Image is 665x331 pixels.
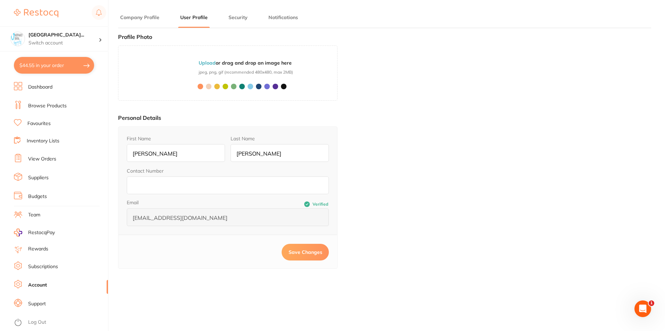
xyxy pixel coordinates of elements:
button: Log Out [14,317,106,328]
span: jpeg, png, gif (recommended 480x480, max 2MB) [199,69,293,75]
a: RestocqPay [14,229,55,237]
label: Personal Details [118,114,161,121]
a: Support [28,300,46,307]
a: Favourites [27,120,51,127]
label: Profile Photo [118,33,152,40]
label: Last Name [231,136,255,141]
a: Budgets [28,193,47,200]
a: Account [28,282,47,289]
a: Browse Products [28,102,67,109]
a: Restocq Logo [14,5,58,21]
img: RestocqPay [14,229,22,237]
b: Upload [199,60,216,66]
button: User Profile [178,14,210,21]
a: View Orders [28,156,56,163]
button: Save Changes [282,244,329,260]
h4: North West Dental Wynyard [28,32,99,39]
a: Suppliers [28,174,49,181]
img: Restocq Logo [14,9,58,17]
iframe: Intercom live chat [634,300,651,317]
label: Email [127,200,228,205]
button: Notifications [266,14,300,21]
p: Switch account [28,40,99,47]
button: $44.55 in your order [14,57,94,74]
div: CC [163,54,188,79]
a: Subscriptions [28,263,58,270]
a: Rewards [28,246,48,253]
span: RestocqPay [28,229,55,236]
button: Security [226,14,250,21]
span: Verified [313,202,328,207]
a: Inventory Lists [27,138,59,144]
label: Contact Number [127,168,164,174]
a: Team [28,212,40,218]
button: Company Profile [118,14,161,21]
label: First Name [127,136,151,141]
p: or drag and drop an image here [199,60,293,67]
a: Dashboard [28,84,52,91]
a: Log Out [28,319,46,326]
img: North West Dental Wynyard [11,32,25,46]
span: 1 [649,300,654,306]
span: Save Changes [289,249,322,255]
